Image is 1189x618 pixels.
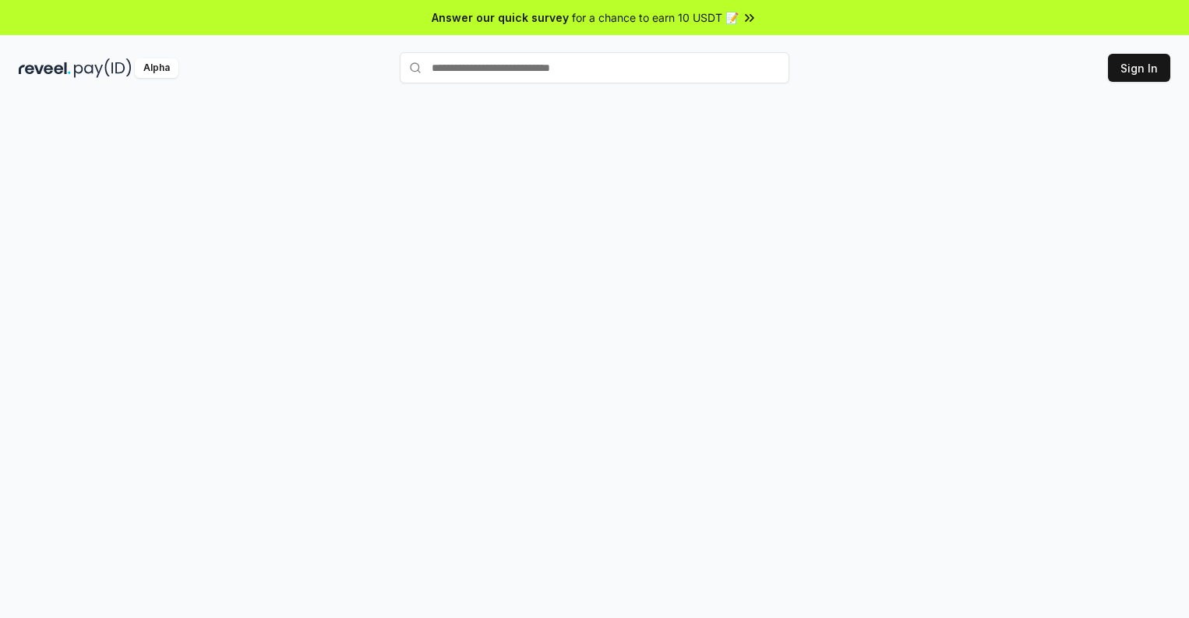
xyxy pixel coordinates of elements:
[74,58,132,78] img: pay_id
[1108,54,1170,82] button: Sign In
[572,9,739,26] span: for a chance to earn 10 USDT 📝
[432,9,569,26] span: Answer our quick survey
[19,58,71,78] img: reveel_dark
[135,58,178,78] div: Alpha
